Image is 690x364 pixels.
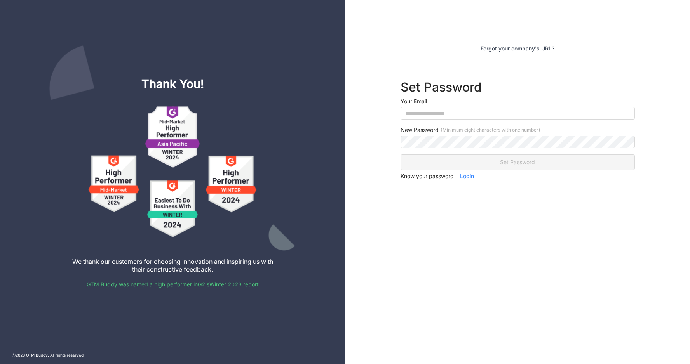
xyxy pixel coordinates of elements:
div: Set Password [401,78,635,97]
div: Know your password [401,170,635,185]
span: (Minimum eight characters with one number) [441,127,540,134]
a: G2's [198,281,209,288]
label: Your Email [401,97,427,106]
div: Forgot your company's URL? [481,45,554,52]
button: Set Password [401,154,635,170]
label: New Password [401,126,540,134]
span: Login [460,170,474,182]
